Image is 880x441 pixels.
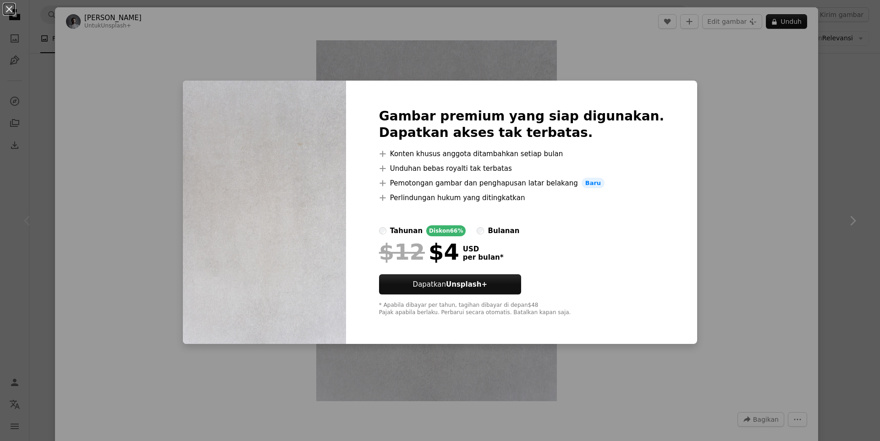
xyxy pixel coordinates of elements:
[390,225,423,236] div: tahunan
[488,225,519,236] div: bulanan
[446,280,487,289] strong: Unsplash+
[379,163,664,174] li: Unduhan bebas royalti tak terbatas
[477,227,484,234] input: bulanan
[379,240,425,264] span: $12
[582,178,605,189] span: Baru
[379,227,386,234] input: tahunanDiskon66%
[379,302,664,316] div: * Apabila dibayar per tahun, tagihan dibayar di depan $48 Pajak apabila berlaku. Perbarui secara ...
[379,148,664,159] li: Konten khusus anggota ditambahkan setiap bulan
[379,192,664,203] li: Perlindungan hukum yang ditingkatkan
[183,81,346,344] img: premium_photo-1701192799401-ea737da2b6fc
[463,245,504,253] span: USD
[426,225,466,236] div: Diskon 66%
[379,178,664,189] li: Pemotongan gambar dan penghapusan latar belakang
[379,108,664,141] h2: Gambar premium yang siap digunakan. Dapatkan akses tak terbatas.
[379,274,521,294] button: DapatkanUnsplash+
[463,253,504,261] span: per bulan *
[379,240,459,264] div: $4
